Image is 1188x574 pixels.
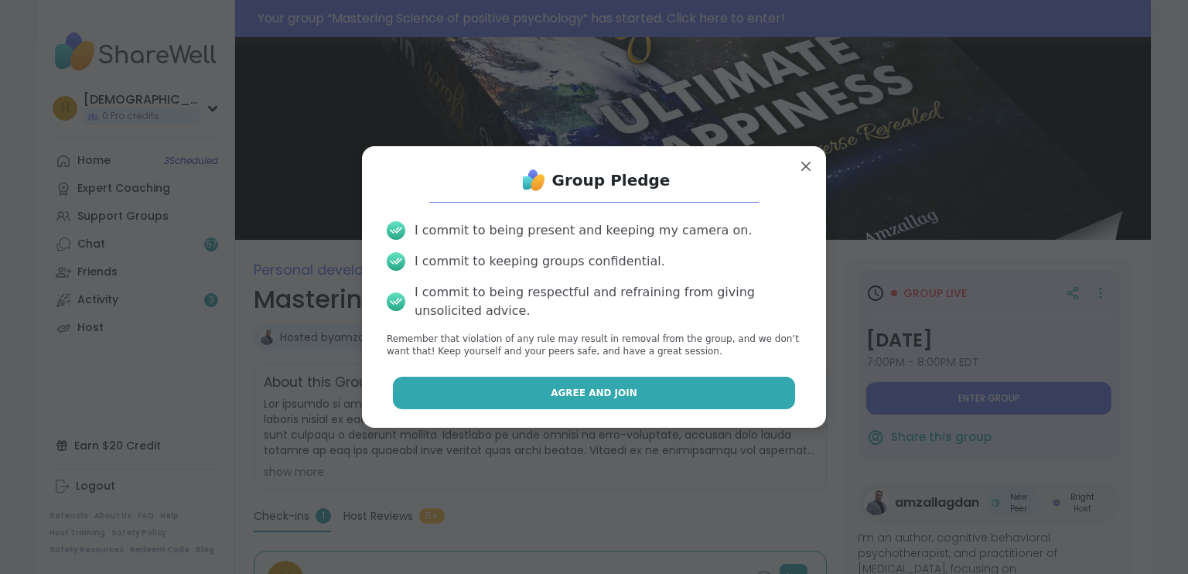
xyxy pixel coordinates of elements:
[415,283,801,320] div: I commit to being respectful and refraining from giving unsolicited advice.
[415,252,665,271] div: I commit to keeping groups confidential.
[518,165,549,196] img: ShareWell Logo
[415,221,752,240] div: I commit to being present and keeping my camera on.
[387,333,801,359] p: Remember that violation of any rule may result in removal from the group, and we don’t want that!...
[393,377,796,409] button: Agree and Join
[552,169,671,191] h1: Group Pledge
[551,386,637,400] span: Agree and Join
